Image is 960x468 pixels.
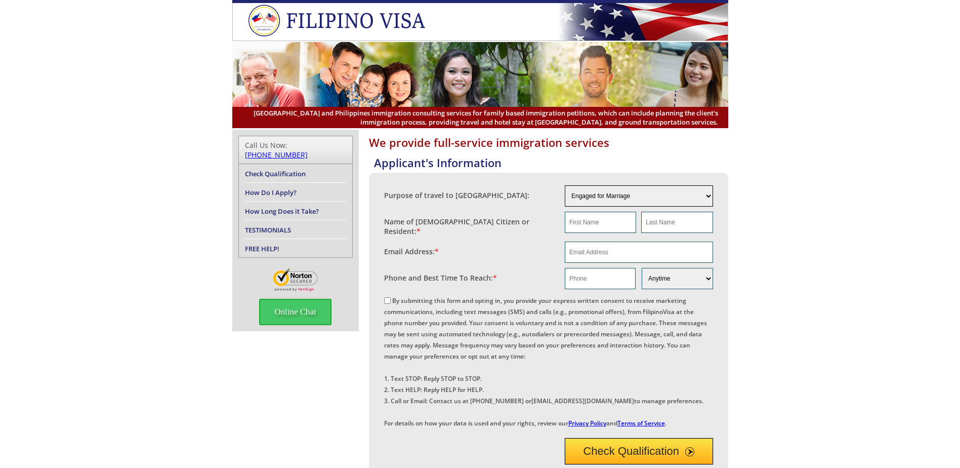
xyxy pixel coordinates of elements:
a: Privacy Policy [568,419,606,427]
a: Check Qualification [245,169,306,178]
label: Purpose of travel to [GEOGRAPHIC_DATA]: [384,190,529,200]
input: Email Address [565,242,713,263]
input: First Name [565,212,636,233]
a: Terms of Service [617,419,665,427]
span: [GEOGRAPHIC_DATA] and Philippines immigration consulting services for family based immigration pe... [242,108,718,127]
span: Online Chat [259,299,331,325]
a: [PHONE_NUMBER] [245,150,308,160]
label: Name of [DEMOGRAPHIC_DATA] Citizen or Resident: [384,217,555,236]
a: How Do I Apply? [245,188,297,197]
h1: We provide full-service immigration services [369,135,728,150]
div: Call Us Now: [245,140,346,160]
label: Phone and Best Time To Reach: [384,273,497,283]
label: By submitting this form and opting in, you provide your express written consent to receive market... [384,296,707,427]
a: FREE HELP! [245,244,279,253]
button: Check Qualification [565,438,713,464]
a: TESTIMONIALS [245,225,291,235]
input: Phone [565,268,636,289]
h4: Applicant's Information [374,155,728,170]
input: Last Name [641,212,713,233]
select: Phone and Best Reach Time are required. [642,268,713,289]
a: How Long Does it Take? [245,207,319,216]
label: Email Address: [384,247,439,256]
input: By submitting this form and opting in, you provide your express written consent to receive market... [384,297,391,304]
